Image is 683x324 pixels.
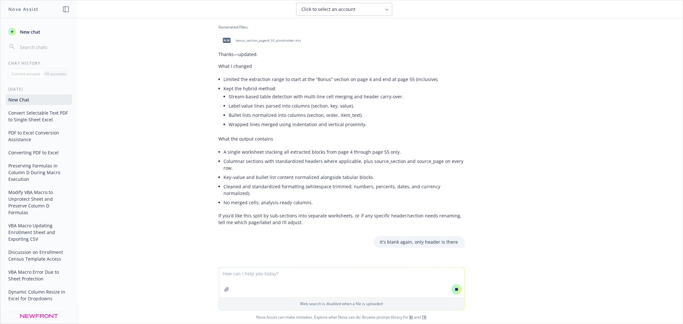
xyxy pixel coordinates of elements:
button: Discussion on Enrollment Census Template Access [6,247,72,264]
div: [DATE] [1,86,77,92]
button: New chat [6,26,72,37]
a: BI [410,314,413,320]
li: Columnar sections with standardized headers where applicable, plus source_section and source_page... [224,157,465,173]
button: Convert Selectable Text PDF to Single-Sheet Excel [6,108,72,125]
p: All accounts [45,71,66,77]
p: What I changed [219,63,465,69]
li: No merged cells; analysis-ready columns. [224,198,465,207]
li: Label:value lines parsed into columns (section, key, value). [229,101,465,110]
input: Search chats [19,43,69,52]
li: Key–value and bullet list content normalized alongside tabular blocks. [224,173,465,182]
div: Chat History [1,61,77,66]
span: New chat [19,28,40,35]
button: Converting PDF to Excel [6,147,72,158]
a: TR [422,314,427,320]
li: A single worksheet stacking all extracted blocks from page 4 through page 55 only. [224,147,465,157]
div: xlsxbonus_section_pages4_55_placeholder.xlsx [219,32,303,48]
button: Request for Payment Details and Timely Accounting [6,306,72,324]
button: Modify VBA Macro to Unprotect Sheet and Preserve Column D Formulas [6,187,72,218]
button: New Chat [6,94,72,105]
p: it's blank again, only header is there [380,239,458,245]
li: Cleaned and standardized formatting (whitespace trimmed; numbers, percents, dates, and currency n... [224,182,465,198]
p: If you’d like this split by sub-sections into separate worksheets, or if any specific header/sect... [219,212,465,226]
button: VBA Macro Error Due to Sheet Protection [6,267,72,284]
button: Click to select an account [296,3,392,16]
button: Preserving Formulas in Column D During Macro Execution [6,160,72,184]
li: Stream-based table detection with multi-line cell merging and header carry-over. [229,92,465,101]
li: Wrapped lines merged using indentation and vertical proximity. [229,120,465,129]
li: Bullet lists normalized into columns (section, order, item_text). [229,110,465,120]
span: Click to select an account [302,6,356,12]
button: PDF to Excel Conversion Assistance [6,127,72,145]
li: Kept the hybrid method: [224,84,465,130]
span: xlsx [223,38,231,43]
h1: Nova Assist [8,6,38,12]
button: Dynamic Column Resize in Excel for Dropdowns [6,287,72,304]
p: Thanks—updated. [219,51,465,58]
span: Nova Assist can make mistakes. Explore what Nova can do: Browse prompt library for and [3,311,680,324]
div: Generated Files: [219,24,465,30]
p: What the output contains [219,135,465,142]
li: Limited the extraction range to start at the “Bonus” section on page 4 and end at page 55 (inclus... [224,75,465,84]
button: VBA Macro Updating Enrollment Sheet and Exporting CSV [6,220,72,244]
span: bonus_section_pages4_55_placeholder.xlsx [236,38,301,43]
p: Current account [12,71,40,77]
p: Web search is disabled when a file is uploaded [223,301,460,306]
